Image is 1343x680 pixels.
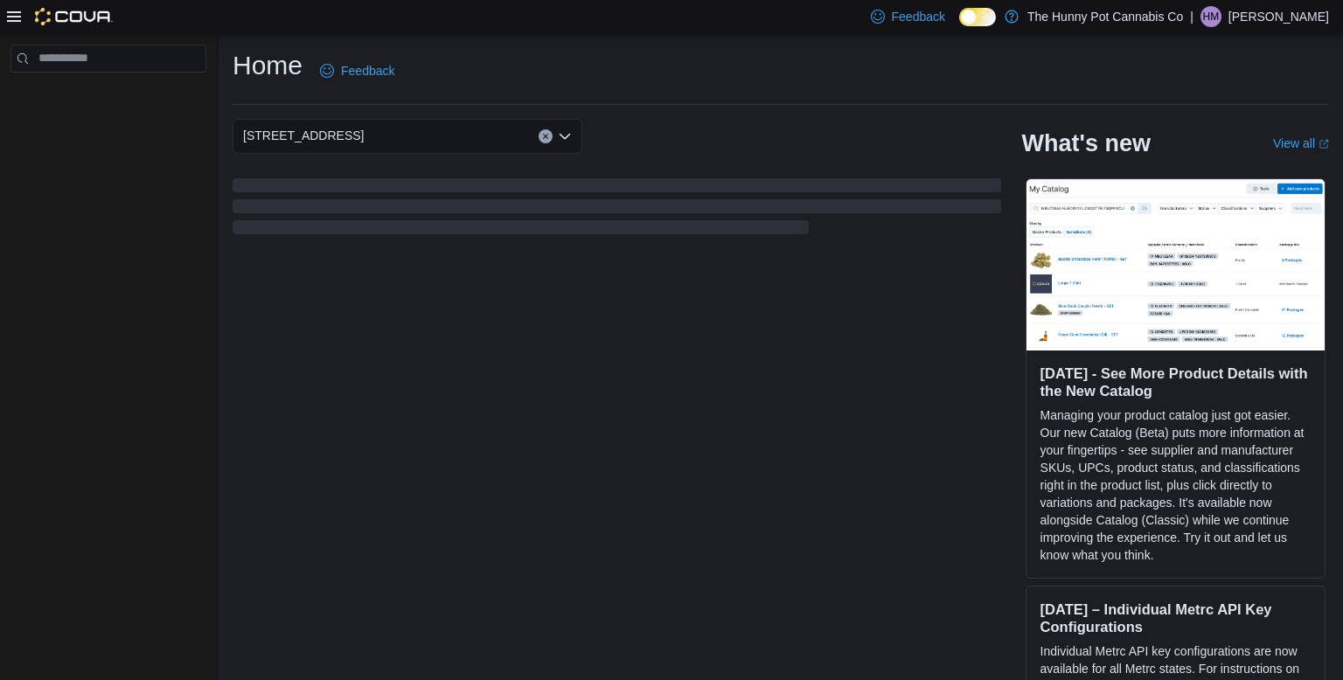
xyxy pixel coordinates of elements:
span: Dark Mode [959,26,960,27]
div: Hector Molina [1200,6,1221,27]
p: Managing your product catalog just got easier. Our new Catalog (Beta) puts more information at yo... [1040,406,1311,564]
h3: [DATE] - See More Product Details with the New Catalog [1040,364,1311,399]
input: Dark Mode [959,8,996,26]
span: HM [1203,6,1220,27]
button: Clear input [539,129,553,143]
span: [STREET_ADDRESS] [243,125,364,146]
p: | [1190,6,1193,27]
span: Feedback [892,8,945,25]
a: View allExternal link [1273,136,1329,150]
button: Open list of options [558,129,572,143]
p: The Hunny Pot Cannabis Co [1027,6,1183,27]
h3: [DATE] – Individual Metrc API Key Configurations [1040,600,1311,635]
svg: External link [1319,139,1329,149]
span: Feedback [341,62,394,80]
h1: Home [233,48,303,83]
h2: What's new [1022,129,1151,157]
nav: Complex example [10,76,206,118]
a: Feedback [313,53,401,88]
img: Cova [35,8,113,25]
p: [PERSON_NAME] [1228,6,1329,27]
span: Loading [233,182,1001,238]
